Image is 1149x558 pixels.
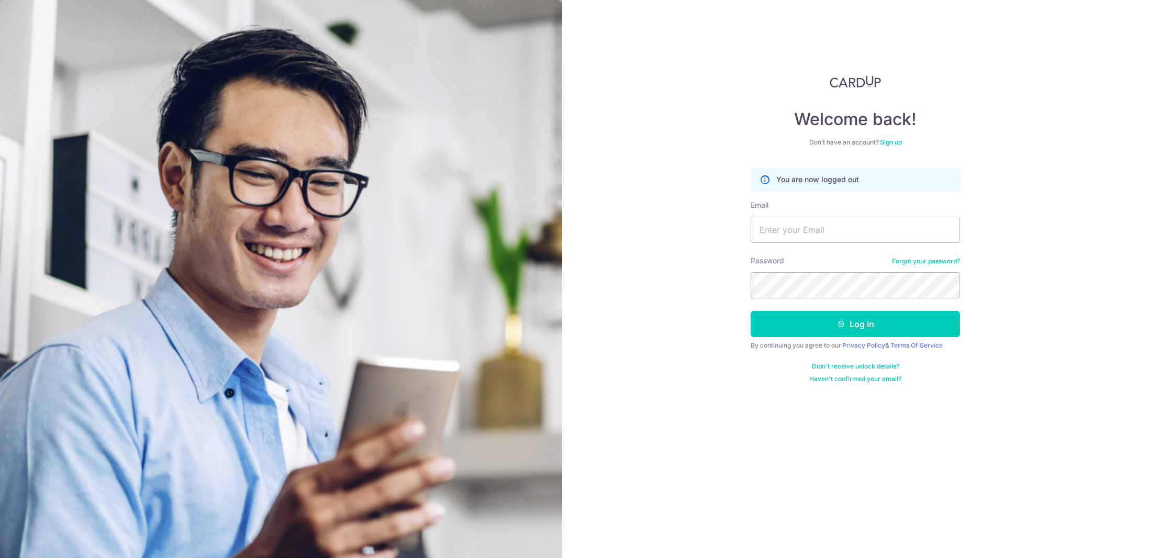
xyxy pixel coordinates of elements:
[892,257,960,265] a: Forgot your password?
[751,109,960,130] h4: Welcome back!
[751,138,960,147] div: Don’t have an account?
[776,174,859,185] p: You are now logged out
[809,375,901,383] a: Haven't confirmed your email?
[830,75,881,88] img: CardUp Logo
[880,138,902,146] a: Sign up
[890,341,943,349] a: Terms Of Service
[751,311,960,337] button: Log in
[812,362,899,371] a: Didn't receive unlock details?
[751,255,784,266] label: Password
[751,217,960,243] input: Enter your Email
[751,341,960,350] div: By continuing you agree to our &
[751,200,768,210] label: Email
[842,341,885,349] a: Privacy Policy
